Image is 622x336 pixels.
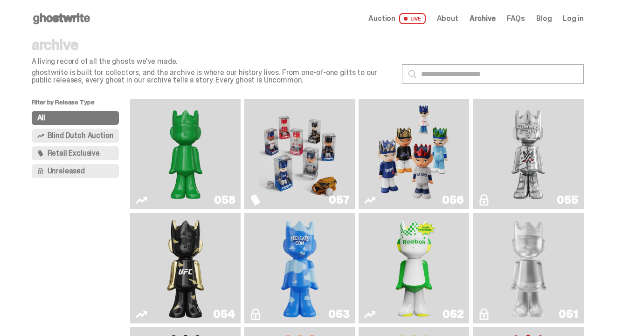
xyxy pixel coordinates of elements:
span: Unreleased [48,167,85,175]
a: About [437,15,458,22]
span: Auction [368,15,395,22]
span: Blind Dutch Auction [48,132,114,139]
span: All [37,114,46,122]
img: Schrödinger's ghost: Sunday Green [145,103,227,206]
img: Game Face (2025) [259,103,341,206]
div: 056 [442,194,463,206]
a: Blog [536,15,552,22]
div: 053 [328,309,349,320]
button: Blind Dutch Auction [32,129,119,143]
p: Filter by Release Type [32,99,131,111]
a: Game Face (2025) [364,103,463,206]
div: 057 [329,194,349,206]
img: LLLoyalty [506,217,550,320]
div: 054 [213,309,235,320]
a: Schrödinger's ghost: Sunday Green [136,103,235,206]
img: I Was There SummerSlam [487,103,570,206]
a: Archive [470,15,496,22]
img: ghooooost [277,217,322,320]
a: LLLoyalty [478,217,578,320]
a: Ruby [136,217,235,320]
a: FAQs [507,15,525,22]
a: Auction LIVE [368,13,425,24]
div: 051 [559,309,578,320]
div: 052 [442,309,463,320]
p: ghostwrite is built for collectors, and the archive is where our history lives. From one-of-one g... [32,69,395,84]
a: Log in [563,15,583,22]
button: Retail Exclusive [32,146,119,160]
a: Game Face (2025) [250,103,349,206]
div: 055 [557,194,578,206]
p: A living record of all the ghosts we've made. [32,58,395,65]
button: All [32,111,119,125]
span: LIVE [399,13,426,24]
img: Ruby [163,217,207,320]
a: Court Victory [364,217,463,320]
button: Unreleased [32,164,119,178]
div: 058 [214,194,235,206]
a: I Was There SummerSlam [478,103,578,206]
p: archive [32,37,395,52]
a: ghooooost [250,217,349,320]
img: Court Victory [392,217,436,320]
span: Retail Exclusive [48,150,100,157]
img: Game Face (2025) [373,103,456,206]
